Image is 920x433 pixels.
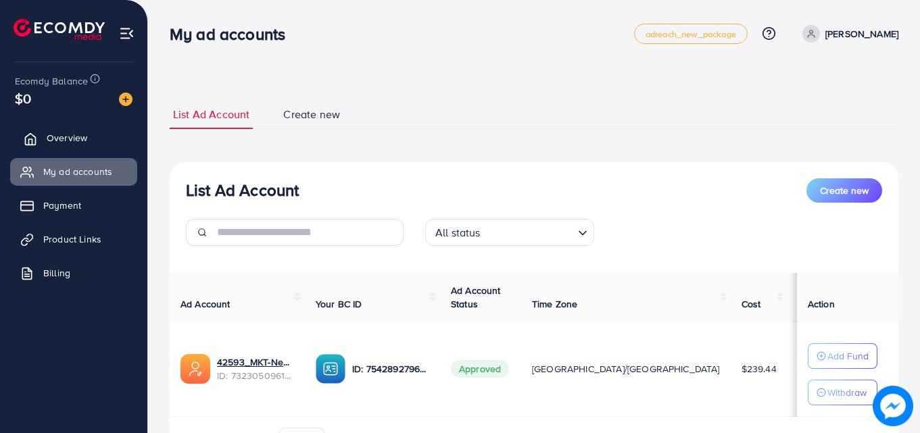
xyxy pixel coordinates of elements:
a: Product Links [10,226,137,253]
span: Approved [451,360,509,378]
img: ic-ba-acc.ded83a64.svg [316,354,345,384]
a: My ad accounts [10,158,137,185]
span: Action [808,297,835,311]
h3: List Ad Account [186,180,299,200]
img: image [873,386,912,425]
span: Create new [820,184,869,197]
h3: My ad accounts [170,24,296,44]
span: Time Zone [532,297,577,311]
span: Ecomdy Balance [15,74,88,88]
img: ic-ads-acc.e4c84228.svg [180,354,210,384]
span: Product Links [43,232,101,246]
span: Your BC ID [316,297,362,311]
span: $239.44 [742,362,777,376]
a: Billing [10,259,137,286]
a: adreach_new_package [634,24,748,44]
img: image [119,93,132,106]
button: Withdraw [808,380,877,405]
p: Withdraw [827,384,867,401]
a: Overview [10,124,137,151]
p: Add Fund [827,348,869,364]
span: adreach_new_package [646,30,736,39]
span: Ad Account [180,297,231,311]
a: Payment [10,192,137,219]
input: Search for option [485,220,573,243]
span: [GEOGRAPHIC_DATA]/[GEOGRAPHIC_DATA] [532,362,720,376]
span: ID: 7323050961424007170 [217,369,294,382]
a: [PERSON_NAME] [797,25,898,43]
img: logo [14,19,105,40]
span: My ad accounts [43,165,112,178]
span: List Ad Account [173,107,249,122]
span: Ad Account Status [451,284,501,311]
a: 42593_MKT-New_1705030690861 [217,355,294,369]
span: Cost [742,297,761,311]
p: [PERSON_NAME] [825,26,898,42]
button: Add Fund [808,343,877,369]
p: ID: 7542892796370649089 [352,361,429,377]
span: $0 [15,88,31,108]
span: Create new [283,107,340,122]
span: Payment [43,199,81,212]
span: All status [433,223,483,243]
div: Search for option [425,219,594,246]
span: Overview [47,131,87,145]
button: Create new [806,178,882,203]
img: menu [119,26,135,41]
span: Billing [43,266,70,280]
div: <span class='underline'>42593_MKT-New_1705030690861</span></br>7323050961424007170 [217,355,294,383]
